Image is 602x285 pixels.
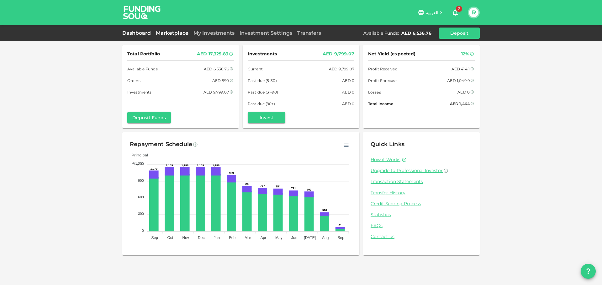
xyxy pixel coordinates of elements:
[342,77,354,84] div: AED 0
[342,100,354,107] div: AED 0
[248,66,263,72] span: Current
[371,179,472,185] a: Transaction Statements
[304,236,316,240] tspan: [DATE]
[368,77,397,84] span: Profit Forecast
[439,28,480,39] button: Deposit
[469,8,478,17] button: R
[342,89,354,95] div: AED 0
[368,100,393,107] span: Total Income
[248,50,277,58] span: Investments
[127,153,148,157] span: Principal
[338,236,345,240] tspan: Sep
[191,30,237,36] a: My Investments
[122,30,153,36] a: Dashboard
[368,66,398,72] span: Profit Received
[456,6,462,12] span: 2
[212,77,229,84] div: AED 990
[260,236,266,240] tspan: Apr
[127,112,171,123] button: Deposit Funds
[371,190,472,196] a: Transfer History
[248,100,275,107] span: Past due (90+)
[138,195,144,199] tspan: 600
[450,100,470,107] div: AED 1,464
[323,50,354,58] div: AED 9,799.07
[322,236,329,240] tspan: Aug
[127,77,140,84] span: Orders
[295,30,324,36] a: Transfers
[371,223,472,229] a: FAQs
[204,66,229,72] div: AED 6,536.76
[245,236,251,240] tspan: Mar
[198,236,204,240] tspan: Dec
[127,89,151,95] span: Investments
[142,229,144,232] tspan: 0
[127,50,160,58] span: Total Portfolio
[197,50,228,58] div: AED 17,325.83
[447,77,470,84] div: AED 1,049.9
[214,236,220,240] tspan: Jan
[371,168,443,173] span: Upgrade to Professional Investor
[371,201,472,207] a: Credit Scoring Process
[581,264,596,279] button: question
[426,10,438,15] span: العربية
[138,179,144,182] tspan: 900
[457,89,470,95] div: AED 0
[127,66,158,72] span: Available Funds
[151,236,158,240] tspan: Sep
[371,168,472,174] a: Upgrade to Professional Investor
[451,66,470,72] div: AED 414.1
[368,50,416,58] span: Net Yield (expected)
[371,212,472,218] a: Statistics
[291,236,297,240] tspan: Jun
[182,236,189,240] tspan: Nov
[130,140,192,150] div: Repayment Schedule
[153,30,191,36] a: Marketplace
[449,6,462,19] button: 2
[371,234,472,240] a: Contact us
[363,30,399,36] div: Available Funds :
[229,236,235,240] tspan: Feb
[135,162,144,165] tspan: 1,200
[371,141,404,148] span: Quick Links
[248,112,285,123] button: Invest
[248,89,278,95] span: Past due (31-90)
[275,236,283,240] tspan: May
[329,66,354,72] div: AED 9,799.07
[203,89,229,95] div: AED 9,799.07
[401,30,431,36] div: AED 6,536.76
[237,30,295,36] a: Investment Settings
[371,157,400,163] a: How it Works
[127,161,142,165] span: Profit
[138,212,144,216] tspan: 300
[368,89,381,95] span: Losses
[248,77,277,84] span: Past due (5-30)
[461,50,469,58] div: 12%
[167,236,173,240] tspan: Oct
